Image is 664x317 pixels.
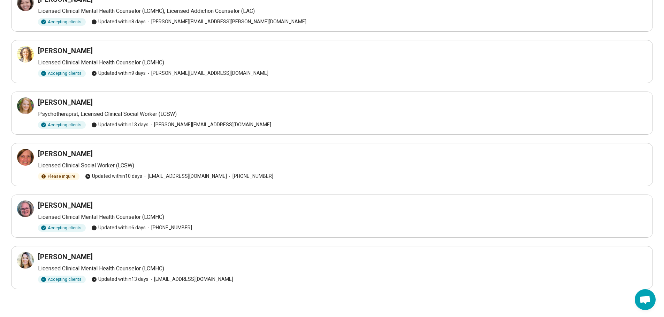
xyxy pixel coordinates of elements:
div: Accepting clients [38,18,86,26]
p: Licensed Clinical Mental Health Counselor (LCMHC) [38,58,647,67]
span: Updated within 13 days [91,121,148,128]
div: Please inquire [38,173,79,180]
h3: [PERSON_NAME] [38,46,93,56]
span: Updated within 9 days [91,70,146,77]
span: Updated within 8 days [91,18,146,25]
span: Updated within 10 days [85,173,142,180]
span: [PERSON_NAME][EMAIL_ADDRESS][DOMAIN_NAME] [148,121,271,128]
p: Licensed Clinical Mental Health Counselor (LCMHC), Licensed Addiction Counselor (LAC) [38,7,647,15]
span: [EMAIL_ADDRESS][DOMAIN_NAME] [148,276,233,283]
span: [PERSON_NAME][EMAIL_ADDRESS][PERSON_NAME][DOMAIN_NAME] [146,18,306,25]
h3: [PERSON_NAME] [38,97,93,107]
h3: [PERSON_NAME] [38,200,93,210]
span: [EMAIL_ADDRESS][DOMAIN_NAME] [142,173,227,180]
div: Accepting clients [38,276,86,283]
div: Accepting clients [38,70,86,77]
div: Accepting clients [38,224,86,232]
span: [PERSON_NAME][EMAIL_ADDRESS][DOMAIN_NAME] [146,70,268,77]
h3: [PERSON_NAME] [38,149,93,159]
p: Licensed Clinical Social Worker (LCSW) [38,161,647,170]
p: Licensed Clinical Mental Health Counselor (LCMHC) [38,213,647,221]
p: Licensed Clinical Mental Health Counselor (LCMHC) [38,264,647,273]
div: Accepting clients [38,121,86,129]
span: [PHONE_NUMBER] [146,224,192,231]
div: Open chat [635,289,656,310]
p: Psychotherapist, Licensed Clinical Social Worker (LCSW) [38,110,647,118]
span: Updated within 13 days [91,276,148,283]
span: [PHONE_NUMBER] [227,173,273,180]
h3: [PERSON_NAME] [38,252,93,262]
span: Updated within 6 days [91,224,146,231]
